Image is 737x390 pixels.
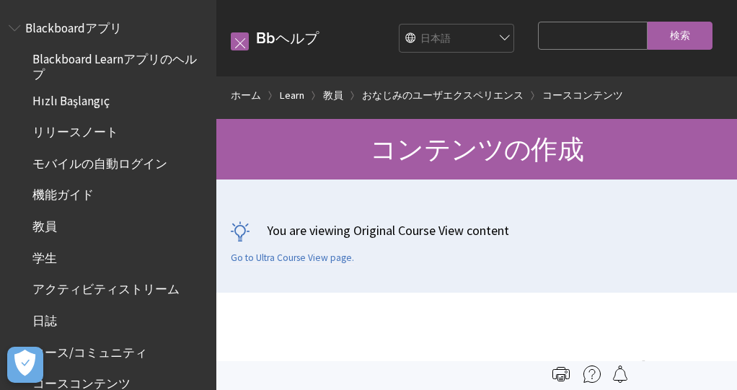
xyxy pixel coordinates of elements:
[231,87,261,105] a: ホーム
[370,133,583,166] span: コンテンツの作成
[256,29,319,47] a: Bbヘルプ
[256,29,275,48] strong: Bb
[32,340,147,360] span: コース/コミュニティ
[280,87,304,105] a: Learn
[32,214,57,234] span: 教員
[552,365,570,383] img: Print
[323,87,343,105] a: 教員
[542,87,623,105] a: コースコンテンツ
[583,365,601,383] img: More help
[648,22,712,50] input: 検索
[231,252,354,265] a: Go to Ultra Course View page.
[400,25,515,53] select: Site Language Selector
[32,183,94,203] span: 機能ガイド
[362,87,524,105] a: おなじみのユーザエクスペリエンス
[32,48,206,81] span: Blackboard Learnアプリのヘルプ
[25,16,122,35] span: Blackboardアプリ
[32,278,180,297] span: アクティビティストリーム
[7,347,43,383] button: 優先設定センターを開く
[32,120,118,139] span: リリースノート
[32,151,167,171] span: モバイルの自動ログイン
[231,221,723,239] p: You are viewing Original Course View content
[245,339,708,386] h2: コンテンツコンテナおよびコンテンツの作成
[32,246,57,265] span: 学生
[32,89,110,108] span: Hızlı Başlangıç
[612,365,629,383] img: Follow this page
[32,309,57,328] span: 日誌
